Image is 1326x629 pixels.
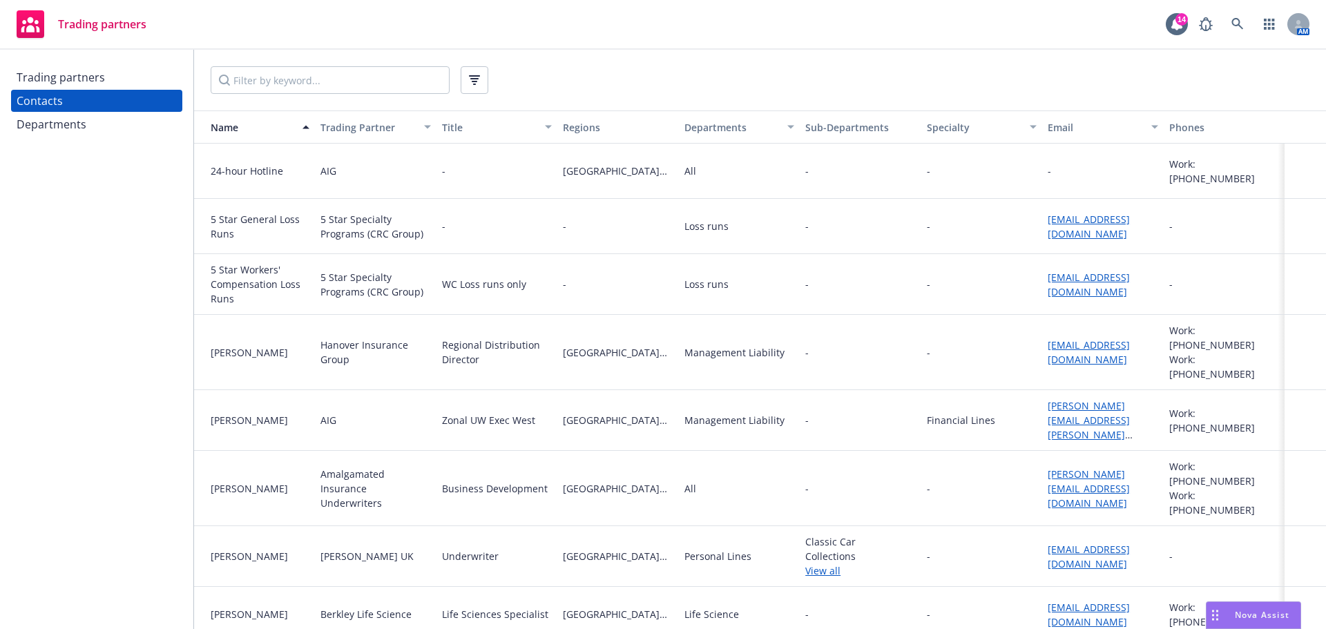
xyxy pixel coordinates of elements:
div: - [927,345,930,360]
div: - [1169,219,1173,233]
a: [EMAIL_ADDRESS][DOMAIN_NAME] [1048,271,1130,298]
div: Work: [PHONE_NUMBER] [1169,459,1279,488]
div: AIG [320,164,336,178]
div: Email [1048,120,1142,135]
div: Specialty [927,120,1021,135]
div: [PERSON_NAME] [211,549,309,563]
div: Trading partners [17,66,105,88]
div: Work: [PHONE_NUMBER] [1169,352,1279,381]
div: 14 [1175,13,1188,26]
div: [PERSON_NAME] UK [320,549,414,563]
span: - [805,413,809,427]
div: Life Science [684,607,739,621]
div: - [927,164,930,178]
div: Drag to move [1207,602,1224,628]
div: [PERSON_NAME] [211,345,309,360]
div: Life Sciences Specialist [442,607,548,621]
div: - [442,219,445,233]
div: 5 Star Workers' Compensation Loss Runs [211,262,309,306]
div: Work: [PHONE_NUMBER] [1169,488,1279,517]
input: Filter by keyword... [211,66,450,94]
button: Phones [1164,110,1285,144]
div: Work: [PHONE_NUMBER] [1169,323,1279,352]
div: - [927,481,930,496]
div: Departments [684,120,779,135]
div: [PERSON_NAME] [211,481,309,496]
div: Underwriter [442,549,499,563]
span: [GEOGRAPHIC_DATA][US_STATE] [563,481,673,496]
div: - [927,219,930,233]
div: Loss runs [684,219,729,233]
div: Name [200,120,294,135]
span: Collections [805,549,915,563]
a: Contacts [11,90,182,112]
div: Sub-Departments [805,120,915,135]
div: Management Liability [684,345,785,360]
a: [EMAIL_ADDRESS][DOMAIN_NAME] [1048,338,1130,366]
span: [GEOGRAPHIC_DATA][US_STATE] [563,413,673,427]
a: Trading partners [11,5,152,43]
div: Departments [17,113,86,135]
span: Trading partners [58,19,146,30]
span: [GEOGRAPHIC_DATA][US_STATE] [563,345,673,360]
div: All [684,164,696,178]
div: - [1048,164,1051,178]
div: - [442,164,445,178]
span: - [805,481,915,496]
button: Title [436,110,557,144]
span: [GEOGRAPHIC_DATA][US_STATE] [563,607,673,621]
a: Report a Bug [1192,10,1220,38]
div: Work: [PHONE_NUMBER] [1169,157,1279,186]
button: Departments [679,110,800,144]
a: Search [1224,10,1251,38]
span: - [563,219,673,233]
div: - [1169,277,1173,291]
div: 5 Star General Loss Runs [211,212,309,241]
div: [PERSON_NAME] [211,413,309,427]
a: [EMAIL_ADDRESS][DOMAIN_NAME] [1048,601,1130,628]
span: - [805,607,809,621]
div: Amalgamated Insurance Underwriters [320,467,430,510]
a: Switch app [1256,10,1283,38]
span: - [805,219,809,233]
a: [EMAIL_ADDRESS][DOMAIN_NAME] [1048,543,1130,570]
button: Email [1042,110,1163,144]
div: Loss runs [684,277,729,291]
button: Regions [557,110,678,144]
div: Phones [1169,120,1279,135]
div: Zonal UW Exec West [442,413,535,427]
div: 24-hour Hotline [211,164,309,178]
span: - [563,277,673,291]
a: Departments [11,113,182,135]
div: AIG [320,413,336,427]
div: Trading Partner [320,120,415,135]
div: Work: [PHONE_NUMBER] [1169,600,1279,629]
div: Financial Lines [927,413,995,427]
div: - [1169,549,1173,563]
div: Business Development [442,481,548,496]
div: - [927,549,930,563]
a: [EMAIL_ADDRESS][DOMAIN_NAME] [1048,213,1130,240]
div: Regional Distribution Director [442,338,552,367]
button: Name [194,110,315,144]
div: Regions [563,120,673,135]
div: Work: [PHONE_NUMBER] [1169,406,1279,435]
div: [PERSON_NAME] [211,607,309,621]
a: [PERSON_NAME][EMAIL_ADDRESS][DOMAIN_NAME] [1048,467,1130,510]
span: Classic Car [805,534,915,549]
div: Personal Lines [684,549,751,563]
span: - [805,277,809,291]
button: Nova Assist [1206,601,1301,629]
span: [GEOGRAPHIC_DATA][US_STATE] [563,164,673,178]
div: Management Liability [684,413,785,427]
a: Trading partners [11,66,182,88]
div: Contacts [17,90,63,112]
div: Berkley Life Science [320,607,412,621]
div: 5 Star Specialty Programs (CRC Group) [320,270,430,299]
div: Hanover Insurance Group [320,338,430,367]
a: View all [805,563,915,578]
button: Sub-Departments [800,110,921,144]
span: Nova Assist [1235,609,1289,621]
button: Specialty [921,110,1042,144]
